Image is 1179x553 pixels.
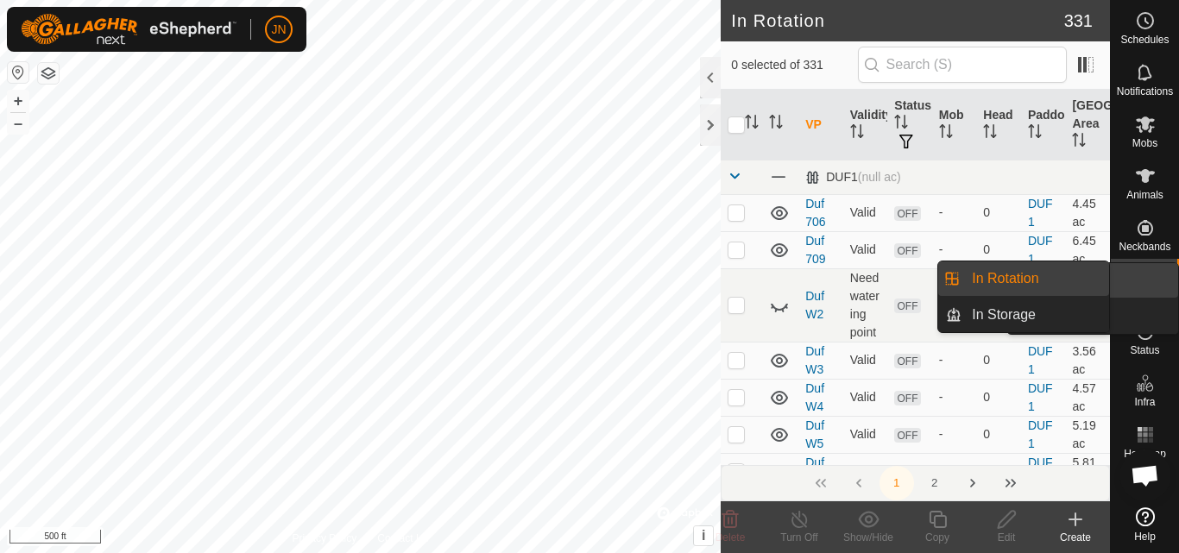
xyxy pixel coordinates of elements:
th: Paddock [1021,90,1066,160]
button: Last Page [993,466,1028,500]
h2: In Rotation [731,10,1063,31]
div: Show/Hide [834,530,903,545]
td: 0 [976,453,1021,490]
button: + [8,91,28,111]
a: In Storage [961,298,1109,332]
td: 4.57 ac [1065,379,1110,416]
p-sorticon: Activate to sort [983,127,997,141]
li: In Storage [938,298,1109,332]
a: DUF1 [1028,381,1053,413]
a: Duf W4 [805,381,824,413]
a: Duf 709 [805,234,825,266]
div: Turn Off [765,530,834,545]
span: OFF [894,243,920,258]
td: 0 [976,194,1021,231]
span: Notifications [1117,86,1173,97]
span: Infra [1134,397,1155,407]
p-sorticon: Activate to sort [939,127,953,141]
span: 331 [1064,8,1093,34]
div: - [939,351,970,369]
a: In Rotation [961,261,1109,296]
span: i [702,528,705,543]
a: DUF1 [1028,197,1053,229]
td: Valid [843,416,888,453]
p-sorticon: Activate to sort [894,117,908,131]
a: Duf W3 [805,344,824,376]
span: OFF [894,298,920,313]
span: (null ac) [858,170,901,184]
td: Valid [843,379,888,416]
a: Help [1111,500,1179,549]
td: Valid [843,231,888,268]
span: Delete [716,531,746,544]
a: Duf W5 [805,418,824,450]
th: VP [798,90,843,160]
span: OFF [894,428,920,443]
div: - [939,462,970,481]
button: Next Page [955,466,990,500]
th: Mob [932,90,977,160]
div: - [939,388,970,406]
a: Privacy Policy [293,531,357,546]
span: 0 selected of 331 [731,56,857,74]
img: Gallagher Logo [21,14,236,45]
td: Valid [843,342,888,379]
td: Valid [843,194,888,231]
span: Mobs [1132,138,1157,148]
td: 5.81 ac [1065,453,1110,490]
span: Help [1134,531,1156,542]
span: Animals [1126,190,1163,200]
td: 0 [976,231,1021,268]
th: [GEOGRAPHIC_DATA] Area [1065,90,1110,160]
td: 4.45 ac [1065,194,1110,231]
th: Status [887,90,932,160]
div: Create [1041,530,1110,545]
a: DUF1 [1028,234,1053,266]
p-sorticon: Activate to sort [850,127,864,141]
td: 0 [976,416,1021,453]
div: - [939,204,970,222]
div: DUF1 [805,170,900,185]
p-sorticon: Activate to sort [1028,127,1042,141]
span: In Rotation [972,268,1038,289]
span: Status [1130,345,1159,355]
td: Need watering point [843,268,888,342]
input: Search (S) [858,47,1067,83]
a: DUF1 [1028,418,1053,450]
button: 1 [880,466,914,500]
td: 3.56 ac [1065,342,1110,379]
td: 0 [976,342,1021,379]
th: Head [976,90,1021,160]
a: DUF1 [1028,344,1053,376]
p-sorticon: Activate to sort [769,117,783,131]
div: - [939,241,970,259]
td: 6.45 ac [1065,231,1110,268]
a: DUF1 [1028,456,1053,487]
td: 0 [976,379,1021,416]
th: Validity [843,90,888,160]
a: Duf W2 [805,289,824,321]
button: – [8,113,28,134]
span: OFF [894,391,920,405]
span: OFF [894,206,920,221]
a: Open chat [1119,449,1171,501]
td: Valid [843,453,888,490]
button: Map Layers [38,63,59,84]
td: 5.19 ac [1065,416,1110,453]
div: Edit [972,530,1041,545]
p-sorticon: Activate to sort [745,117,759,131]
span: Schedules [1120,35,1169,45]
button: i [694,526,713,545]
a: Contact Us [377,531,428,546]
div: - [939,425,970,443]
li: In Rotation [938,261,1109,296]
span: Neckbands [1119,242,1170,252]
span: JN [271,21,286,39]
a: Duf W6 [805,456,824,487]
span: Heatmap [1124,449,1166,459]
button: Reset Map [8,62,28,83]
button: 2 [917,466,952,500]
p-sorticon: Activate to sort [1072,135,1086,149]
a: Duf 706 [805,197,825,229]
span: In Storage [972,305,1036,325]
